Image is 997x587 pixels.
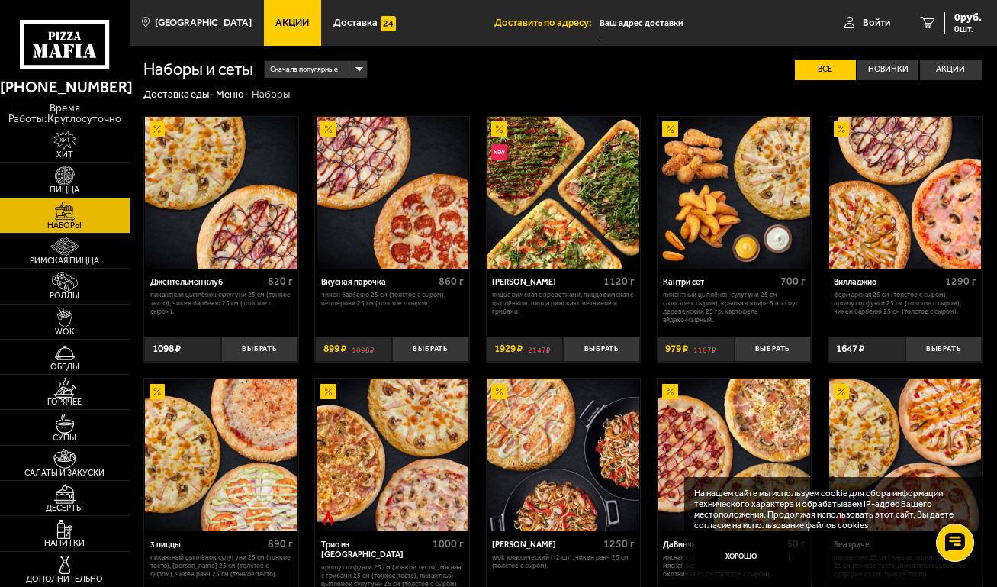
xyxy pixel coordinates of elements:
div: Наборы [252,88,290,102]
p: Пицца Римская с креветками, Пицца Римская с цыплёнком, Пицца Римская с ветчиной и грибами. [492,291,635,316]
span: 0 шт. [954,24,982,34]
p: Wok классический L (2 шт), Чикен Ранч 25 см (толстое с сыром). [492,553,635,570]
p: Пикантный цыплёнок сулугуни 25 см (тонкое тесто), Чикен Барбекю 25 см (толстое с сыром). [150,291,293,316]
button: Выбрать [735,337,812,362]
img: Новинка [491,144,507,160]
div: Вкусная парочка [321,277,435,287]
a: АкционныйДжентельмен клуб [144,117,298,269]
img: Акционный [320,384,336,399]
img: Акционный [150,121,165,137]
span: 700 г [780,275,806,288]
button: Выбрать [563,337,640,362]
span: Доставить по адресу: [494,18,600,27]
p: Чикен Барбекю 25 см (толстое с сыром), Пепперони 25 см (толстое с сыром). [321,291,464,308]
div: Джентельмен клуб [150,277,264,287]
img: Беатриче [829,379,981,531]
span: 899 ₽ [323,343,346,354]
img: Акционный [834,384,849,399]
span: 820 г [268,275,293,288]
span: 979 ₽ [665,343,688,354]
div: 3 пиццы [150,540,264,550]
span: Акции [275,18,309,27]
a: АкционныйОстрое блюдоТрио из Рио [315,379,469,531]
button: Выбрать [905,337,983,362]
span: Войти [863,18,890,27]
label: Все [795,60,856,80]
p: Фермерская 25 см (толстое с сыром), Прошутто Фунги 25 см (толстое с сыром), Чикен Барбекю 25 см (... [834,291,976,316]
span: Доставка [333,18,378,27]
span: 1120 г [603,275,635,288]
img: 3 пиццы [145,379,297,531]
div: [PERSON_NAME] [492,540,600,550]
span: 1098 ₽ [153,343,181,354]
a: АкционныйКантри сет [658,117,812,269]
img: Акционный [662,384,677,399]
a: АкционныйВилла Капри [487,379,641,531]
div: Кантри сет [663,277,777,287]
img: Акционный [491,384,507,399]
div: ДаВинчи сет [663,540,770,550]
button: Хорошо [694,540,788,572]
img: Вкусная парочка [317,117,468,269]
span: 1000 г [433,537,464,550]
img: ДаВинчи сет [658,379,810,531]
img: Акционный [491,121,507,137]
p: Пикантный цыплёнок сулугуни 25 см (толстое с сыром), крылья в кляре 5 шт соус деревенский 25 гр, ... [663,291,806,324]
div: [PERSON_NAME] [492,277,600,287]
img: Трио из Рио [317,379,468,531]
div: Трио из [GEOGRAPHIC_DATA] [321,540,429,560]
img: Акционный [150,384,165,399]
img: Джентельмен клуб [145,117,297,269]
input: Ваш адрес доставки [600,9,799,37]
img: Вилла Капри [487,379,639,531]
div: Вилладжио [834,277,941,287]
s: 1098 ₽ [352,343,375,354]
a: АкционныйВкусная парочка [315,117,469,269]
img: Вилладжио [829,117,981,269]
a: Доставка еды- [143,88,214,100]
img: 15daf4d41897b9f0e9f617042186c801.svg [381,16,396,31]
s: 1167 ₽ [693,343,716,354]
span: 890 г [268,537,293,550]
p: Пикантный цыплёнок сулугуни 25 см (тонкое тесто), [PERSON_NAME] 25 см (толстое с сыром), Чикен Ра... [150,553,293,579]
h1: Наборы и сеты [143,62,253,79]
a: Акционный3 пиццы [144,379,298,531]
span: 0 руб. [954,12,982,23]
s: 2147 ₽ [528,343,551,354]
img: Акционный [834,121,849,137]
img: Мама Миа [487,117,639,269]
a: Меню- [216,88,249,100]
p: Мясная с грибами 25 см (толстое с сыром), Мясная Барбекю 25 см (тонкое тесто), Охотничья 25 см (т... [663,553,806,579]
button: Выбрать [392,337,469,362]
a: АкционныйОстрое блюдоБеатриче [828,379,983,531]
span: 1290 г [945,275,976,288]
label: Новинки [857,60,918,80]
p: На нашем сайте мы используем cookie для сбора информации технического характера и обрабатываем IP... [694,488,963,531]
img: Острое блюдо [320,511,336,526]
a: АкционныйНовинкаМама Миа [487,117,641,269]
a: АкционныйВилладжио [828,117,983,269]
span: Сначала популярные [270,60,338,79]
span: 1647 ₽ [836,343,864,354]
span: 860 г [439,275,464,288]
img: Акционный [320,121,336,137]
img: Акционный [662,121,677,137]
span: [GEOGRAPHIC_DATA] [155,18,252,27]
button: Выбрать [221,337,298,362]
a: АкционныйДаВинчи сет [658,379,812,531]
span: 1250 г [603,537,635,550]
span: 1929 ₽ [494,343,523,354]
img: Кантри сет [658,117,810,269]
label: Акции [920,60,981,80]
